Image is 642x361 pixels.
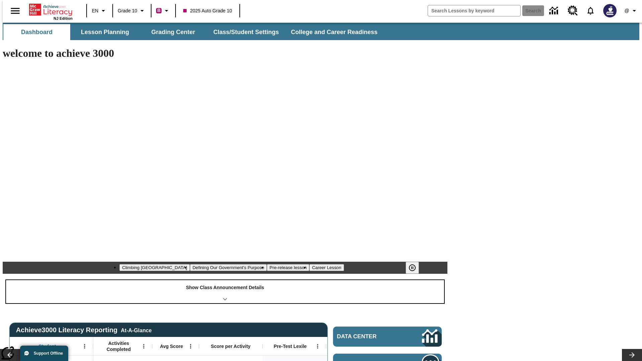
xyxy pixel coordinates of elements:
button: Slide 3 Pre-release lesson [267,264,309,271]
button: Slide 1 Climbing Mount Tai [119,264,190,271]
a: Data Center [333,327,442,347]
span: Grade 10 [118,7,137,14]
span: Data Center [337,333,400,340]
button: Language: EN, Select a language [89,5,110,17]
span: Avg Score [160,343,183,349]
span: Student [38,343,56,349]
p: Show Class Announcement Details [186,284,264,291]
span: Achieve3000 Literacy Reporting [16,326,152,334]
div: Home [29,2,73,20]
button: Open Menu [139,341,149,351]
button: Pause [406,262,419,274]
button: Slide 4 Career Lesson [309,264,344,271]
button: Class/Student Settings [208,24,284,40]
span: EN [92,7,98,14]
div: SubNavbar [3,23,639,40]
span: Support Offline [34,351,63,356]
span: @ [624,7,629,14]
span: Score per Activity [211,343,251,349]
span: Activities Completed [97,340,141,352]
img: Avatar [603,4,617,17]
div: Pause [406,262,426,274]
a: Notifications [582,2,599,19]
button: Profile/Settings [621,5,642,17]
button: Boost Class color is violet red. Change class color [153,5,173,17]
button: Grade: Grade 10, Select a grade [115,5,149,17]
button: Select a new avatar [599,2,621,19]
button: Dashboard [3,24,70,40]
button: Open Menu [80,341,90,351]
button: Grading Center [140,24,207,40]
a: Data Center [545,2,564,20]
input: search field [428,5,520,16]
span: Pre-Test Lexile [274,343,307,349]
div: Show Class Announcement Details [6,280,444,303]
a: Home [29,3,73,16]
a: Resource Center, Will open in new tab [564,2,582,20]
button: Lesson Planning [72,24,138,40]
button: Slide 2 Defining Our Government's Purpose [190,264,267,271]
div: At-A-Glance [121,326,151,334]
span: B [157,6,160,15]
span: NJ Edition [53,16,73,20]
button: Open Menu [186,341,196,351]
button: Open Menu [313,341,323,351]
span: 2025 Auto Grade 10 [183,7,232,14]
button: Lesson carousel, Next [622,349,642,361]
button: Support Offline [20,346,68,361]
div: SubNavbar [3,24,384,40]
button: Open side menu [5,1,25,21]
button: College and Career Readiness [286,24,383,40]
h1: welcome to achieve 3000 [3,47,447,59]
